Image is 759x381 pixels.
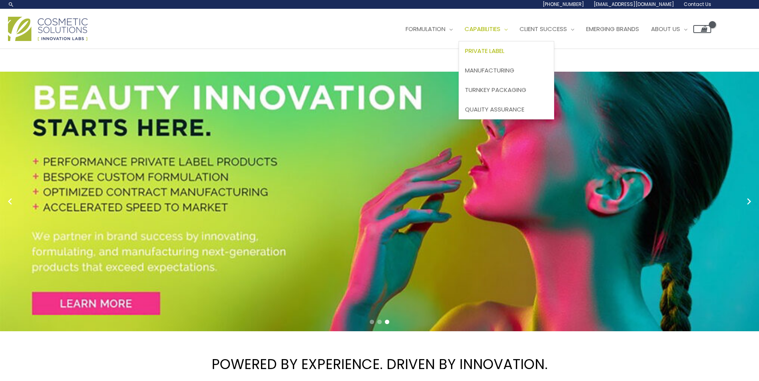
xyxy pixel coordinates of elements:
span: Contact Us [684,1,711,8]
span: Turnkey Packaging [465,86,526,94]
span: Emerging Brands [586,25,639,33]
span: [PHONE_NUMBER] [543,1,584,8]
a: Manufacturing [459,61,554,80]
span: Private Label [465,47,504,55]
button: Previous slide [4,195,16,207]
span: Quality Assurance [465,105,524,113]
span: About Us [651,25,680,33]
span: Go to slide 2 [377,320,382,324]
a: View Shopping Cart, empty [693,25,711,33]
a: Client Success [514,17,580,41]
span: Go to slide 3 [385,320,389,324]
span: Client Success [520,25,567,33]
nav: Site Navigation [394,17,711,41]
img: Cosmetic Solutions Logo [8,17,88,41]
a: Emerging Brands [580,17,645,41]
span: Go to slide 1 [370,320,374,324]
a: About Us [645,17,693,41]
span: [EMAIL_ADDRESS][DOMAIN_NAME] [594,1,674,8]
span: Manufacturing [465,66,514,74]
button: Next slide [743,195,755,207]
a: Search icon link [8,1,14,8]
a: Capabilities [459,17,514,41]
a: Turnkey Packaging [459,80,554,100]
span: Formulation [406,25,445,33]
a: Private Label [459,41,554,61]
a: Quality Assurance [459,100,554,119]
span: Capabilities [465,25,500,33]
a: Formulation [400,17,459,41]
